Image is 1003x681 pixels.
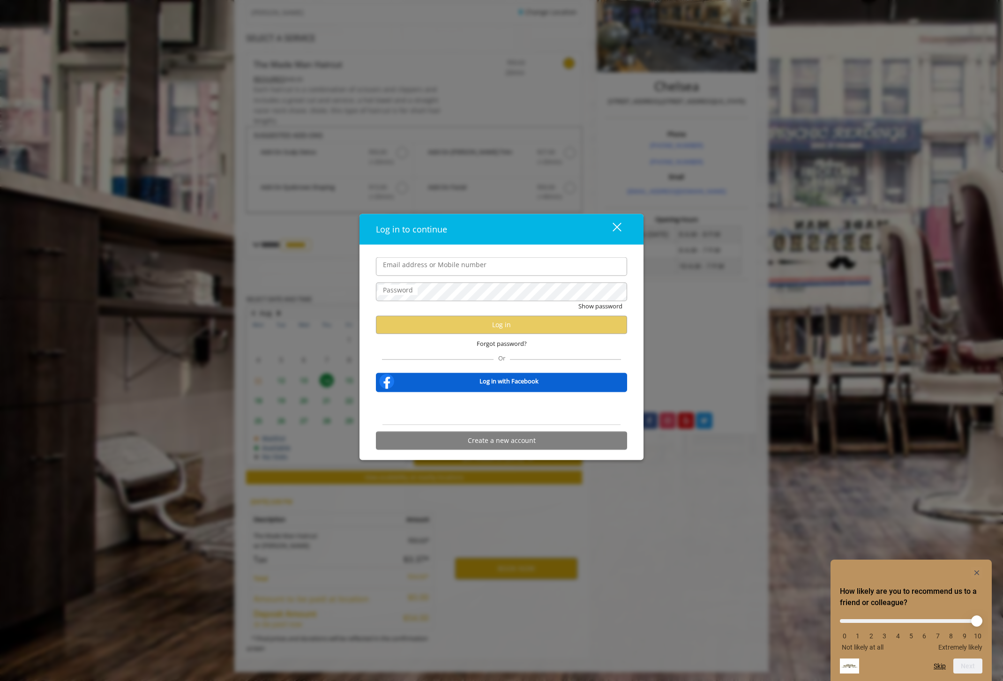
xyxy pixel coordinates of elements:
li: 10 [973,632,982,640]
button: Next question [953,659,982,674]
div: close dialog [602,222,621,236]
label: Password [378,285,418,295]
li: 3 [880,632,889,640]
input: Email address or Mobile number [376,257,627,276]
div: How likely are you to recommend us to a friend or colleague? Select an option from 0 to 10, with ... [840,567,982,674]
input: Password [376,283,627,301]
li: 8 [946,632,956,640]
li: 4 [893,632,903,640]
h2: How likely are you to recommend us to a friend or colleague? Select an option from 0 to 10, with ... [840,586,982,608]
li: 5 [906,632,916,640]
button: Hide survey [971,567,982,578]
button: close dialog [595,219,627,239]
li: 6 [920,632,929,640]
span: Forgot password? [477,338,527,348]
li: 9 [960,632,969,640]
button: Create a new account [376,431,627,449]
li: 0 [840,632,849,640]
span: Log in to continue [376,224,447,235]
li: 1 [853,632,862,640]
button: Show password [578,301,622,311]
span: Or [494,353,510,362]
li: 2 [867,632,876,640]
div: How likely are you to recommend us to a friend or colleague? Select an option from 0 to 10, with ... [840,612,982,651]
img: facebook-logo [377,372,396,390]
li: 7 [933,632,943,640]
button: Log in [376,315,627,334]
span: Not likely at all [842,644,883,651]
label: Email address or Mobile number [378,260,491,270]
span: Extremely likely [938,644,982,651]
b: Log in with Facebook [479,376,539,386]
button: Skip [934,662,946,670]
iframe: Sign in with Google Button [446,398,557,419]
